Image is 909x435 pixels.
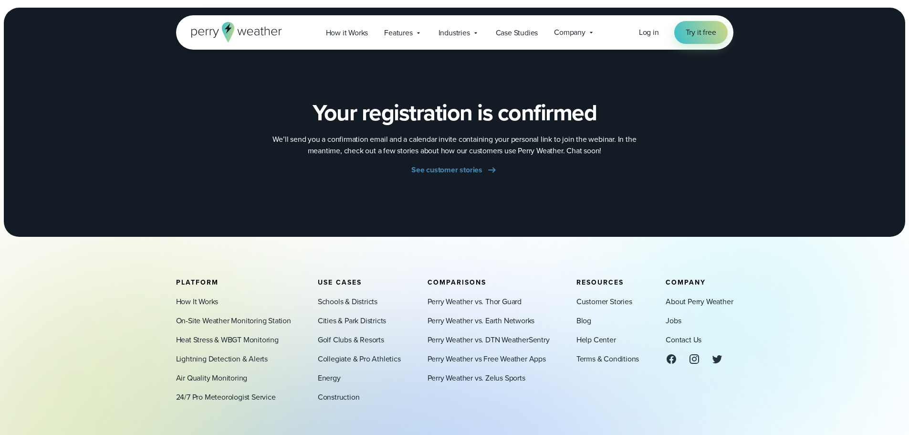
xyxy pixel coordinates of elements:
a: Help Center [576,334,616,346]
a: Perry Weather vs Free Weather Apps [428,353,546,365]
a: Perry Weather vs. Earth Networks [428,315,535,327]
span: How it Works [326,27,368,39]
a: Perry Weather vs. Zelus Sports [428,372,525,384]
a: Perry Weather vs. Thor Guard [428,296,522,308]
h2: Your registration is confirmed [313,99,596,126]
a: 24/7 Pro Meteorologist Service [176,392,276,403]
a: Schools & Districts [318,296,377,308]
a: About Perry Weather [666,296,733,308]
span: Comparisons [428,277,486,287]
span: Platform [176,277,219,287]
a: Construction [318,392,360,403]
p: We’ll send you a confirmation email and a calendar invite containing your personal link to join t... [264,134,646,157]
a: Contact Us [666,334,701,346]
a: Collegiate & Pro Athletics [318,353,401,365]
span: Use Cases [318,277,362,287]
span: Resources [576,277,624,287]
a: Case Studies [488,23,546,42]
span: Features [384,27,412,39]
a: Customer Stories [576,296,632,308]
a: Jobs [666,315,681,327]
span: Company [554,27,585,38]
span: Case Studies [496,27,538,39]
a: Energy [318,372,341,384]
span: Try it free [686,27,716,38]
a: Blog [576,315,591,327]
a: Golf Clubs & Resorts [318,334,384,346]
a: Try it free [674,21,728,44]
a: Air Quality Monitoring [176,372,248,384]
span: Industries [439,27,470,39]
a: Lightning Detection & Alerts [176,353,268,365]
a: How It Works [176,296,219,308]
a: How it Works [318,23,376,42]
a: On-Site Weather Monitoring Station [176,315,291,327]
a: Cities & Park Districts [318,315,386,327]
span: Company [666,277,706,287]
a: Heat Stress & WBGT Monitoring [176,334,279,346]
a: See customer stories [411,164,498,176]
span: See customer stories [411,164,482,176]
a: Terms & Conditions [576,353,639,365]
a: Log in [639,27,659,38]
a: Perry Weather vs. DTN WeatherSentry [428,334,550,346]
